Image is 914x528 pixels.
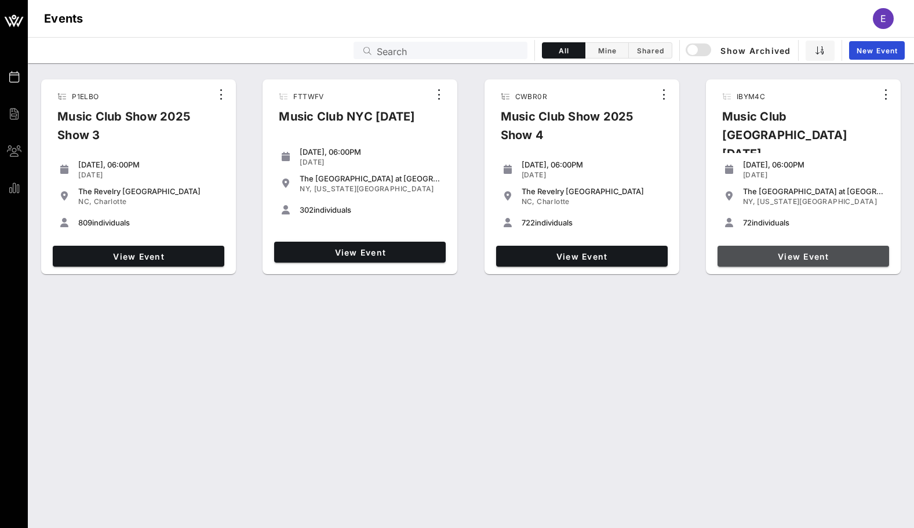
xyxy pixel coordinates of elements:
[300,147,441,156] div: [DATE], 06:00PM
[849,41,905,60] a: New Event
[293,92,323,101] span: FTTWFV
[636,46,665,55] span: Shared
[491,107,655,154] div: Music Club Show 2025 Show 4
[743,218,752,227] span: 72
[743,187,884,196] div: The [GEOGRAPHIC_DATA] at [GEOGRAPHIC_DATA]
[300,174,441,183] div: The [GEOGRAPHIC_DATA] at [GEOGRAPHIC_DATA]
[274,242,446,263] a: View Event
[585,42,629,59] button: Mine
[78,170,220,180] div: [DATE]
[300,205,314,214] span: 302
[48,107,211,154] div: Music Club Show 2025 Show 3
[270,107,424,135] div: Music Club NYC [DATE]
[873,8,894,29] div: E
[592,46,621,55] span: Mine
[300,205,441,214] div: individuals
[522,170,663,180] div: [DATE]
[496,246,668,267] a: View Event
[522,197,535,206] span: NC,
[57,252,220,261] span: View Event
[300,184,312,193] span: NY,
[300,158,441,167] div: [DATE]
[522,160,663,169] div: [DATE], 06:00PM
[722,252,884,261] span: View Event
[629,42,672,59] button: Shared
[515,92,547,101] span: CWBR0R
[522,218,663,227] div: individuals
[549,46,578,55] span: All
[78,187,220,196] div: The Revelry [GEOGRAPHIC_DATA]
[718,246,889,267] a: View Event
[78,160,220,169] div: [DATE], 06:00PM
[537,197,570,206] span: Charlotte
[743,197,755,206] span: NY,
[78,218,220,227] div: individuals
[44,9,83,28] h1: Events
[743,170,884,180] div: [DATE]
[737,92,765,101] span: IBYM4C
[743,160,884,169] div: [DATE], 06:00PM
[78,197,92,206] span: NC,
[687,43,791,57] span: Show Archived
[880,13,886,24] span: E
[522,218,535,227] span: 722
[78,218,92,227] span: 809
[279,247,441,257] span: View Event
[53,246,224,267] a: View Event
[757,197,877,206] span: [US_STATE][GEOGRAPHIC_DATA]
[743,218,884,227] div: individuals
[94,197,127,206] span: Charlotte
[687,40,791,61] button: Show Archived
[856,46,898,55] span: New Event
[542,42,585,59] button: All
[713,107,876,172] div: Music Club [GEOGRAPHIC_DATA] [DATE]
[314,184,434,193] span: [US_STATE][GEOGRAPHIC_DATA]
[72,92,99,101] span: P1ELBO
[501,252,663,261] span: View Event
[522,187,663,196] div: The Revelry [GEOGRAPHIC_DATA]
